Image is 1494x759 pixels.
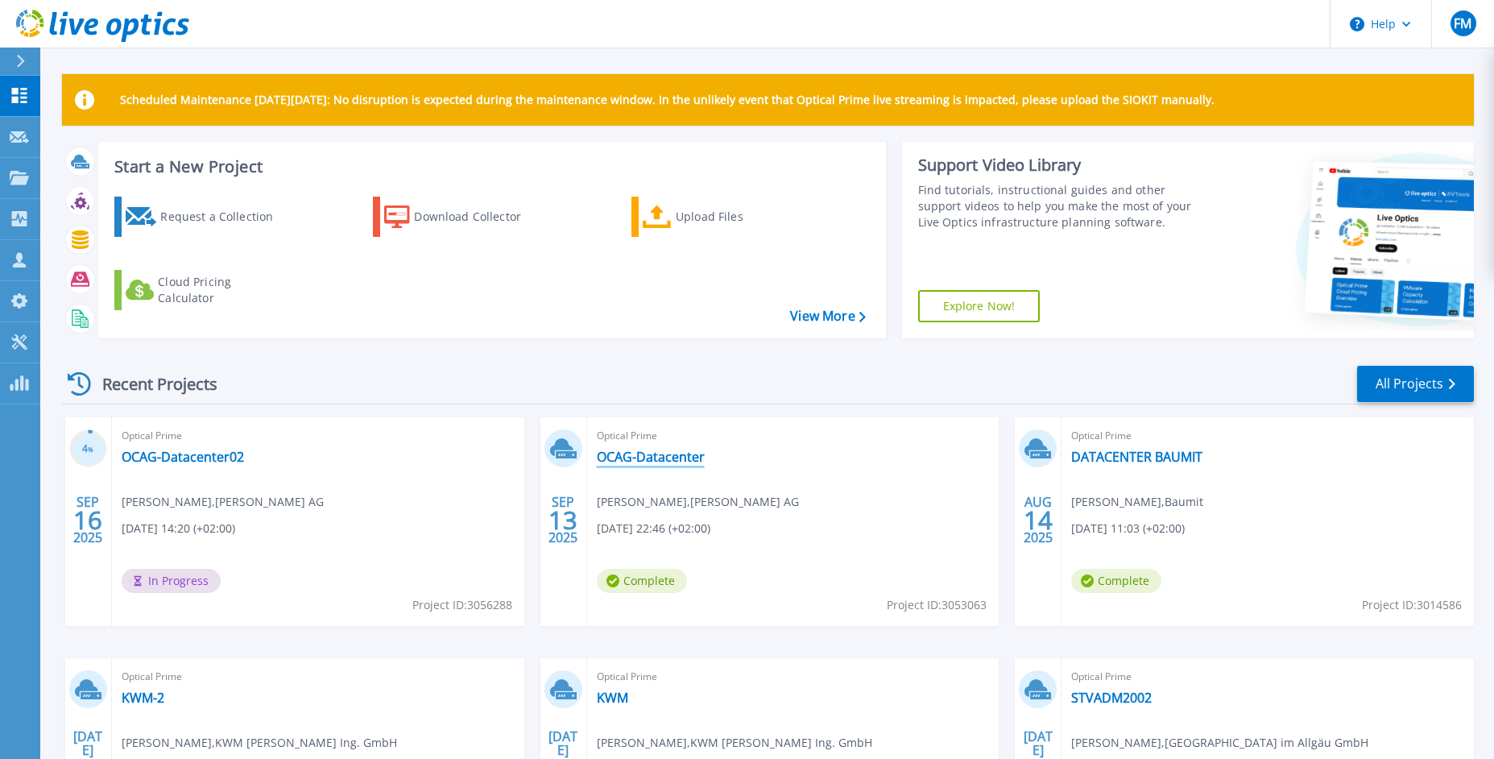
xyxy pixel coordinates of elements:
span: Optical Prime [122,427,515,445]
span: [DATE] 11:03 (+02:00) [1071,520,1185,537]
a: STVADM2002 [1071,690,1152,706]
a: Request a Collection [114,197,294,237]
div: SEP 2025 [548,491,578,550]
a: Cloud Pricing Calculator [114,270,294,310]
span: Optical Prime [122,668,515,686]
span: [DATE] 14:20 (+02:00) [122,520,235,537]
div: Download Collector [414,201,543,233]
span: [PERSON_NAME] , [PERSON_NAME] AG [122,493,324,511]
a: All Projects [1357,366,1474,402]
span: [PERSON_NAME] , KWM [PERSON_NAME] Ing. GmbH [597,734,872,752]
a: OCAG-Datacenter [597,449,705,465]
span: FM [1454,17,1471,30]
div: Cloud Pricing Calculator [158,274,287,306]
span: [PERSON_NAME] , [GEOGRAPHIC_DATA] im Allgäu GmbH [1071,734,1368,752]
span: [PERSON_NAME] , [PERSON_NAME] AG [597,493,799,511]
span: % [88,445,93,454]
span: [PERSON_NAME] , KWM [PERSON_NAME] Ing. GmbH [122,734,397,752]
div: AUG 2025 [1023,491,1053,550]
span: 14 [1024,513,1053,527]
span: Complete [1071,569,1161,593]
a: View More [790,309,865,324]
div: Upload Files [676,201,805,233]
span: Optical Prime [1071,668,1464,686]
span: 16 [73,513,102,527]
div: SEP 2025 [72,491,103,550]
a: Upload Files [631,197,811,237]
span: Optical Prime [597,427,990,445]
span: Optical Prime [1071,427,1464,445]
h3: Start a New Project [114,158,865,176]
span: Complete [597,569,687,593]
a: DATACENTER BAUMIT [1071,449,1202,465]
span: Project ID: 3056288 [412,596,512,614]
span: Optical Prime [597,668,990,686]
span: [PERSON_NAME] , Baumit [1071,493,1203,511]
span: [DATE] 22:46 (+02:00) [597,520,710,537]
h3: 4 [69,440,107,458]
a: KWM-2 [122,690,164,706]
a: KWM [597,690,628,706]
div: Find tutorials, instructional guides and other support videos to help you make the most of your L... [918,182,1209,230]
div: Request a Collection [160,201,289,233]
span: 13 [548,513,577,527]
span: Project ID: 3053063 [887,596,987,614]
span: Project ID: 3014586 [1362,596,1462,614]
a: Explore Now! [918,290,1041,322]
div: Support Video Library [918,155,1209,176]
div: Recent Projects [62,364,239,404]
span: In Progress [122,569,221,593]
a: Download Collector [373,197,552,237]
p: Scheduled Maintenance [DATE][DATE]: No disruption is expected during the maintenance window. In t... [120,93,1215,106]
a: OCAG-Datacenter02 [122,449,244,465]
